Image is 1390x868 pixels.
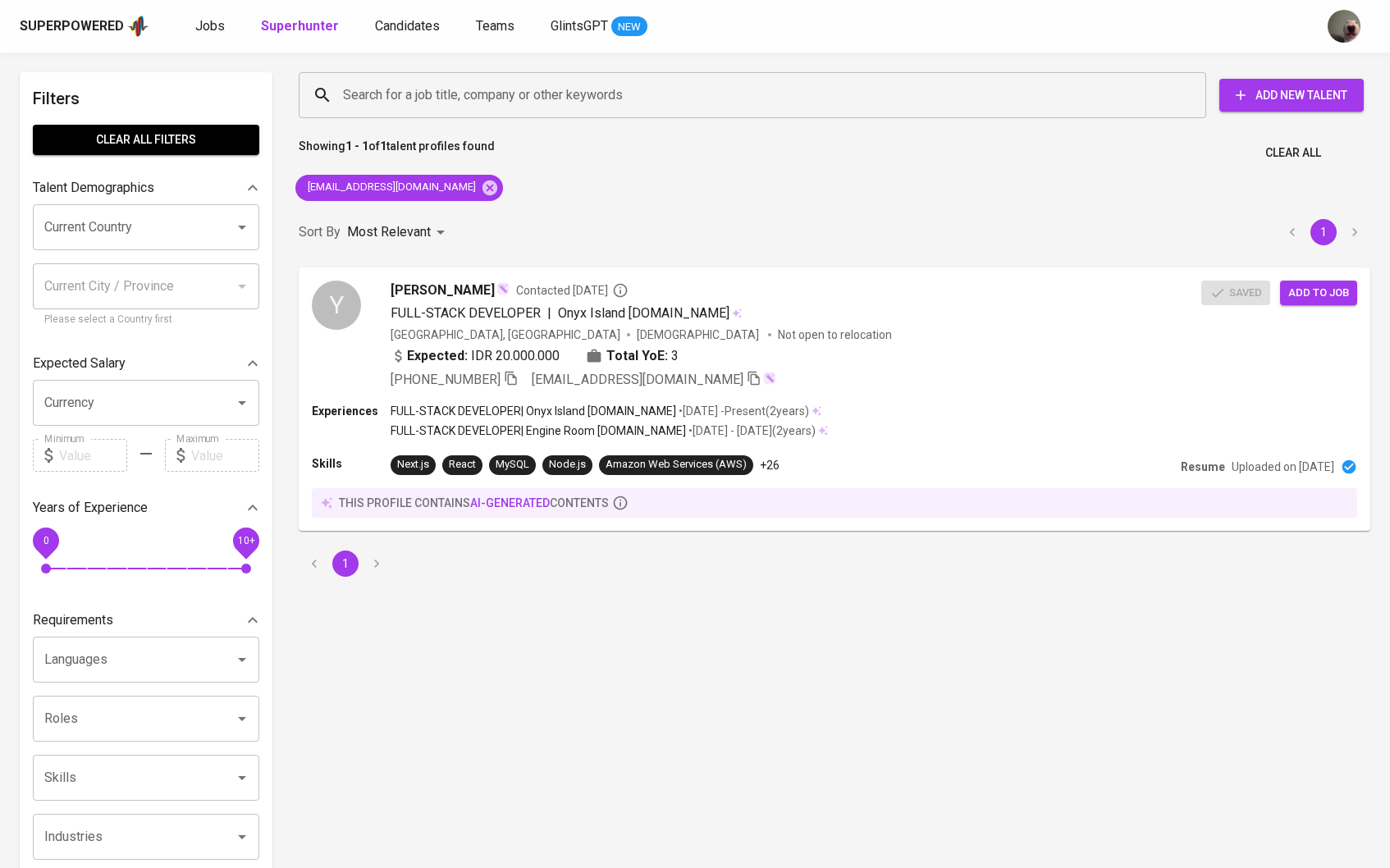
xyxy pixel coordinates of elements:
[397,457,429,473] div: Next.js
[547,304,551,323] span: |
[1232,459,1334,475] p: Uploaded on [DATE]
[375,16,443,37] a: Candidates
[299,222,341,242] p: Sort By
[347,222,431,242] p: Most Relevant
[191,439,259,472] input: Value
[312,455,391,472] p: Skills
[345,139,368,153] b: 1 - 1
[43,535,48,546] span: 0
[1259,138,1328,168] button: Clear All
[33,85,259,112] h6: Filters
[391,281,495,300] span: [PERSON_NAME]
[33,354,126,373] p: Expected Salary
[299,267,1370,531] a: Y[PERSON_NAME]Contacted [DATE]FULL-STACK DEVELOPER|Onyx Island [DOMAIN_NAME][GEOGRAPHIC_DATA], [G...
[391,423,686,439] p: FULL-STACK DEVELOPER | Engine Room [DOMAIN_NAME]
[391,346,560,366] div: IDR 20.000.000
[407,346,468,366] b: Expected:
[33,178,154,198] p: Talent Demographics
[496,282,510,295] img: magic_wand.svg
[391,403,676,419] p: FULL-STACK DEVELOPER | Onyx Island [DOMAIN_NAME]
[299,550,392,577] nav: pagination navigation
[1310,219,1337,245] button: page 1
[676,403,809,419] p: • [DATE] - Present ( 2 years )
[231,766,254,789] button: Open
[33,604,259,637] div: Requirements
[33,498,148,518] p: Years of Experience
[1328,10,1360,43] img: aji.muda@glints.com
[476,16,518,37] a: Teams
[1277,219,1370,245] nav: pagination navigation
[606,457,747,473] div: Amazon Web Services (AWS)
[549,457,586,473] div: Node.js
[231,391,254,414] button: Open
[532,372,743,387] span: [EMAIL_ADDRESS][DOMAIN_NAME]
[33,125,259,155] button: Clear All filters
[516,282,629,299] span: Contacted [DATE]
[496,457,529,473] div: MySQL
[261,18,339,34] b: Superhunter
[558,305,729,321] span: Onyx Island [DOMAIN_NAME]
[476,18,514,34] span: Teams
[231,216,254,239] button: Open
[312,281,361,330] div: Y
[1288,284,1349,303] span: Add to job
[686,423,816,439] p: • [DATE] - [DATE] ( 2 years )
[551,18,608,34] span: GlintsGPT
[391,327,620,343] div: [GEOGRAPHIC_DATA], [GEOGRAPHIC_DATA]
[299,138,495,168] p: Showing of talent profiles found
[606,346,668,366] b: Total YoE:
[231,825,254,848] button: Open
[332,550,359,577] button: page 1
[195,18,225,34] span: Jobs
[380,139,386,153] b: 1
[261,16,342,37] a: Superhunter
[20,17,124,36] div: Superpowered
[1181,459,1225,475] p: Resume
[231,707,254,730] button: Open
[637,327,761,343] span: [DEMOGRAPHIC_DATA]
[44,312,248,328] p: Please select a Country first
[33,347,259,380] div: Expected Salary
[612,282,629,299] svg: By Batam recruiter
[760,457,780,473] p: +26
[611,19,647,35] span: NEW
[237,535,254,546] span: 10+
[1219,79,1364,112] button: Add New Talent
[1280,281,1357,306] button: Add to job
[778,327,892,343] p: Not open to relocation
[295,180,486,195] span: [EMAIL_ADDRESS][DOMAIN_NAME]
[46,130,246,150] span: Clear All filters
[20,14,149,39] a: Superpoweredapp logo
[391,372,501,387] span: [PHONE_NUMBER]
[1232,85,1351,106] span: Add New Talent
[231,648,254,671] button: Open
[1265,143,1321,163] span: Clear All
[127,14,149,39] img: app logo
[671,346,679,366] span: 3
[195,16,228,37] a: Jobs
[33,171,259,204] div: Talent Demographics
[551,16,647,37] a: GlintsGPT NEW
[312,403,391,419] p: Experiences
[347,217,450,248] div: Most Relevant
[59,439,127,472] input: Value
[391,305,541,321] span: FULL-STACK DEVELOPER
[295,175,503,201] div: [EMAIL_ADDRESS][DOMAIN_NAME]
[33,610,113,630] p: Requirements
[449,457,476,473] div: React
[470,496,550,509] span: AI-generated
[339,495,609,511] p: this profile contains contents
[763,372,776,385] img: magic_wand.svg
[375,18,440,34] span: Candidates
[33,491,259,524] div: Years of Experience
